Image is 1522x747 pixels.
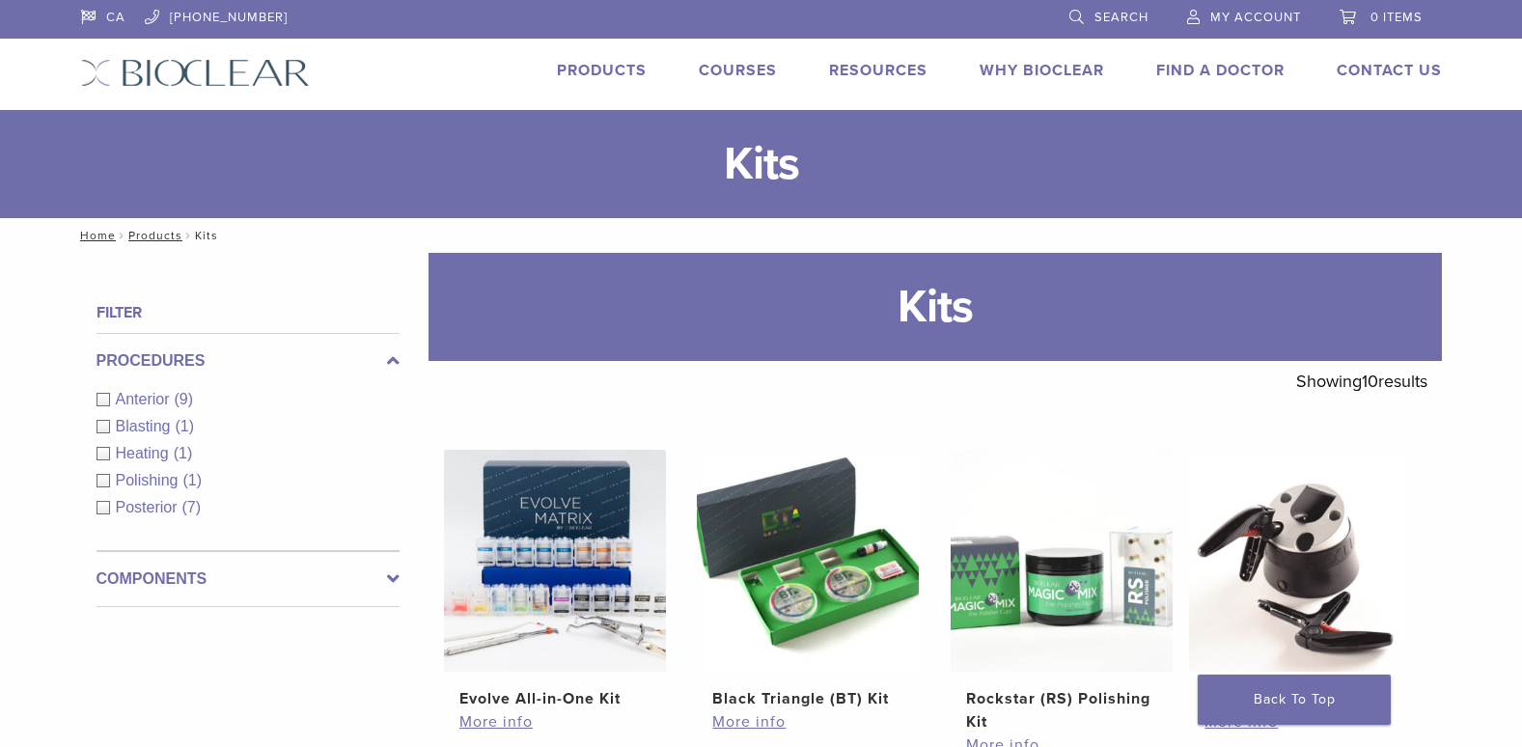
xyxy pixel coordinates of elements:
span: My Account [1210,10,1301,25]
h2: Rockstar (RS) Polishing Kit [966,687,1157,733]
span: Heating [116,445,174,461]
label: Components [97,567,400,591]
a: Products [557,61,647,80]
img: Bioclear [81,59,310,87]
span: Polishing [116,472,183,488]
span: Blasting [116,418,176,434]
span: (7) [182,499,202,515]
h2: Black Triangle (BT) Kit [712,687,903,710]
span: (1) [182,472,202,488]
img: HeatSync Kit [1189,450,1411,672]
a: Rockstar (RS) Polishing KitRockstar (RS) Polishing Kit [950,450,1175,733]
a: Black Triangle (BT) KitBlack Triangle (BT) Kit [696,450,921,710]
a: More info [459,710,650,733]
span: Posterior [116,499,182,515]
a: Home [74,229,116,242]
a: Find A Doctor [1156,61,1285,80]
p: Showing results [1296,361,1427,401]
a: Evolve All-in-One KitEvolve All-in-One Kit [443,450,668,710]
img: Black Triangle (BT) Kit [697,450,919,672]
span: 0 items [1370,10,1423,25]
span: Anterior [116,391,175,407]
span: (1) [174,445,193,461]
a: Why Bioclear [980,61,1104,80]
a: Contact Us [1337,61,1442,80]
span: 10 [1362,371,1378,392]
span: Search [1094,10,1148,25]
h2: Evolve All-in-One Kit [459,687,650,710]
h1: Kits [429,253,1442,361]
span: (1) [175,418,194,434]
span: / [116,231,128,240]
span: (9) [175,391,194,407]
label: Procedures [97,349,400,373]
img: Rockstar (RS) Polishing Kit [951,450,1173,672]
a: Courses [699,61,777,80]
a: HeatSync KitHeatSync Kit [1188,450,1413,710]
span: / [182,231,195,240]
img: Evolve All-in-One Kit [444,450,666,672]
a: Resources [829,61,927,80]
nav: Kits [67,218,1456,253]
a: More info [712,710,903,733]
a: Products [128,229,182,242]
h4: Filter [97,301,400,324]
a: Back To Top [1198,675,1391,725]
